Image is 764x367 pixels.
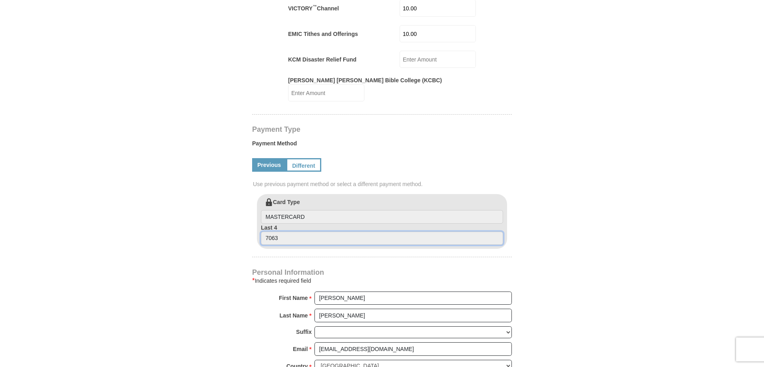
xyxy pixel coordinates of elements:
h4: Personal Information [252,269,512,276]
input: Enter Amount [400,25,476,42]
input: Enter Amount [400,51,476,68]
input: Card Type [261,210,503,224]
label: VICTORY Channel [288,4,339,12]
input: Enter Amount [288,84,364,101]
label: Payment Method [252,139,512,151]
sup: ™ [312,4,317,9]
label: Last 4 [261,224,503,245]
strong: Last Name [280,310,308,321]
span: Use previous payment method or select a different payment method. [253,180,513,188]
div: Indicates required field [252,276,512,286]
a: Previous [252,158,286,172]
label: Card Type [261,198,503,224]
label: EMIC Tithes and Offerings [288,30,358,38]
h4: Payment Type [252,126,512,133]
label: KCM Disaster Relief Fund [288,56,356,63]
a: Different [286,158,321,172]
strong: Suffix [296,326,312,337]
input: Last 4 [261,232,503,245]
label: [PERSON_NAME] [PERSON_NAME] Bible College (KCBC) [288,76,442,84]
strong: First Name [279,292,308,304]
strong: Email [293,343,308,355]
